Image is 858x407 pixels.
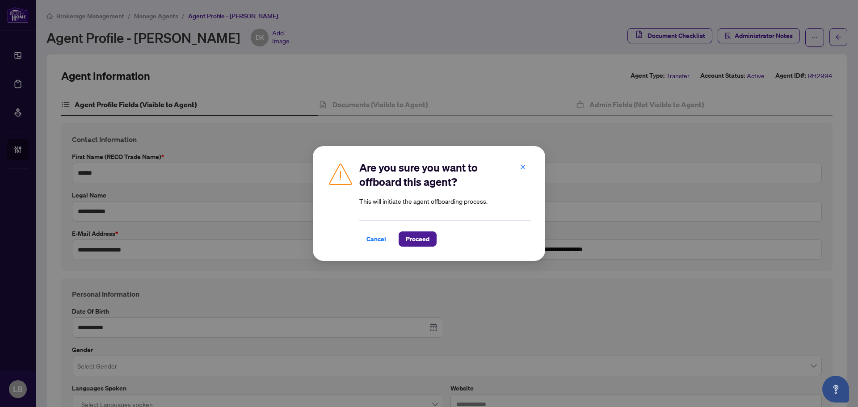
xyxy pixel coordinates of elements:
[399,231,437,247] button: Proceed
[359,160,531,189] h2: Are you sure you want to offboard this agent?
[366,232,386,246] span: Cancel
[359,196,531,206] article: This will initiate the agent offboarding process.
[359,231,393,247] button: Cancel
[406,232,429,246] span: Proceed
[822,376,849,403] button: Open asap
[520,164,526,170] span: close
[327,160,354,187] img: Caution Icon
